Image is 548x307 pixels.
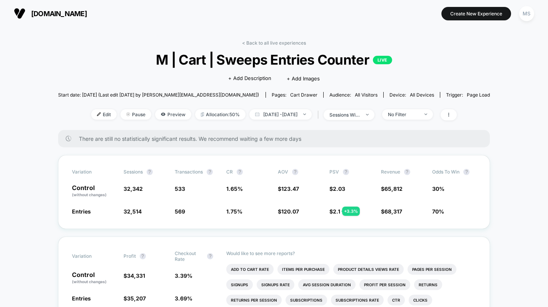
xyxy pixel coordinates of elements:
[292,169,298,175] button: ?
[249,109,312,120] span: [DATE] - [DATE]
[281,185,299,192] span: 123.47
[207,169,213,175] button: ?
[290,92,317,98] span: cart drawer
[333,208,340,215] span: 2.1
[446,92,490,98] div: Trigger:
[12,7,89,20] button: [DOMAIN_NAME]
[424,113,427,115] img: end
[410,92,434,98] span: all devices
[316,109,324,120] span: |
[226,169,233,175] span: CR
[175,169,203,175] span: Transactions
[388,112,419,117] div: No Filter
[175,185,185,192] span: 533
[175,272,192,279] span: 3.39 %
[257,279,294,290] li: Signups Rate
[329,92,378,98] div: Audience:
[404,169,410,175] button: ?
[519,6,534,21] div: MS
[329,208,340,215] span: $
[226,264,274,275] li: Add To Cart Rate
[31,10,87,18] span: [DOMAIN_NAME]
[80,52,468,68] span: M | Cart | Sweeps Entries Counter
[329,169,339,175] span: PSV
[467,92,490,98] span: Page Load
[140,253,146,259] button: ?
[72,192,107,197] span: (without changes)
[384,208,402,215] span: 68,317
[286,295,327,305] li: Subscriptions
[463,169,469,175] button: ?
[147,169,153,175] button: ?
[441,7,511,20] button: Create New Experience
[383,92,440,98] span: Device:
[124,295,146,302] span: $
[124,169,143,175] span: Sessions
[124,253,136,259] span: Profit
[329,112,360,118] div: sessions with impression
[432,208,444,215] span: 70%
[175,250,203,262] span: Checkout Rate
[366,114,369,115] img: end
[388,295,405,305] li: Ctr
[384,185,403,192] span: 65,812
[226,185,243,192] span: 1.65 %
[228,75,271,82] span: + Add Description
[414,279,442,290] li: Returns
[331,295,384,305] li: Subscriptions Rate
[287,75,320,82] span: + Add Images
[175,295,192,302] span: 3.69 %
[201,112,204,117] img: rebalance
[278,185,299,192] span: $
[120,109,151,120] span: Pause
[237,169,243,175] button: ?
[242,40,306,46] a: < Back to all live experiences
[333,264,404,275] li: Product Details Views Rate
[207,253,213,259] button: ?
[359,279,410,290] li: Profit Per Session
[343,169,349,175] button: ?
[303,113,306,115] img: end
[91,109,117,120] span: Edit
[355,92,378,98] span: All Visitors
[409,295,432,305] li: Clicks
[72,208,91,215] span: Entries
[175,208,185,215] span: 569
[124,185,143,192] span: 32,342
[278,169,288,175] span: AOV
[72,272,116,285] p: Control
[72,295,91,302] span: Entries
[255,112,259,116] img: calendar
[381,185,403,192] span: $
[226,295,282,305] li: Returns Per Session
[79,135,475,142] span: There are still no statistically significant results. We recommend waiting a few more days
[333,185,345,192] span: 2.03
[124,208,142,215] span: 32,514
[124,272,145,279] span: $
[72,185,116,198] p: Control
[277,264,329,275] li: Items Per Purchase
[408,264,456,275] li: Pages Per Session
[432,169,474,175] span: Odds to Win
[272,92,317,98] div: Pages:
[281,208,299,215] span: 120.07
[14,8,25,19] img: Visually logo
[342,207,360,216] div: + 3.3 %
[373,56,392,64] p: LIVE
[517,6,536,22] button: MS
[278,208,299,215] span: $
[381,169,400,175] span: Revenue
[97,112,101,116] img: edit
[58,92,259,98] span: Start date: [DATE] (Last edit [DATE] by [PERSON_NAME][EMAIL_ADDRESS][DOMAIN_NAME])
[72,279,107,284] span: (without changes)
[127,295,146,302] span: 35,207
[155,109,191,120] span: Preview
[298,279,356,290] li: Avg Session Duration
[127,272,145,279] span: 34,331
[329,185,345,192] span: $
[432,185,444,192] span: 30%
[72,250,114,262] span: Variation
[226,208,242,215] span: 1.75 %
[226,279,253,290] li: Signups
[195,109,246,120] span: Allocation: 50%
